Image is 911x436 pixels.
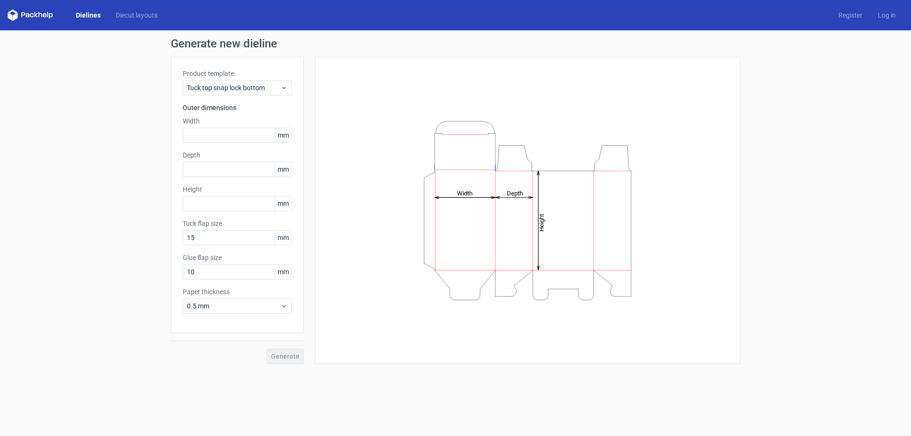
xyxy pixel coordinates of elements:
span: Tuck top snap lock bottom [187,83,280,93]
span: mm [275,196,291,211]
a: Register [831,10,870,20]
span: mm [275,128,291,142]
a: Log in [870,10,903,20]
span: mm [275,162,291,176]
h1: Generate new dieline [171,38,740,49]
tspan: Width [457,189,473,196]
span: mm [275,231,291,245]
label: Tuck flap size [183,219,292,228]
h3: Outer dimensions [183,103,292,112]
label: Paper thickness [183,287,292,297]
tspan: Height [538,213,545,231]
a: Dielines [68,10,108,20]
label: Glue flap size [183,253,292,262]
label: Width [183,116,292,126]
label: Product template [183,69,292,78]
label: Depth [183,150,292,160]
span: 0.5 mm [187,301,280,311]
span: mm [275,265,291,279]
tspan: Depth [507,189,523,196]
a: Diecut layouts [108,10,165,20]
label: Height [183,185,292,194]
